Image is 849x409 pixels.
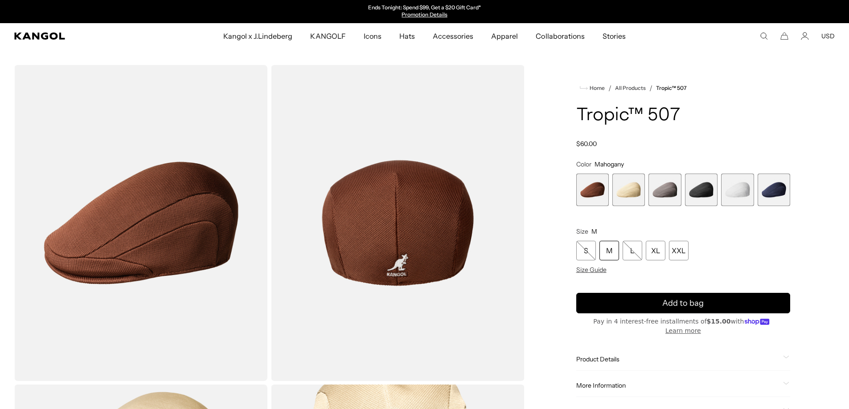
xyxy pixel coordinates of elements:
div: Announcement [333,4,517,19]
span: Stories [603,23,626,49]
div: 5 of 6 [721,174,754,206]
a: Stories [594,23,635,49]
a: Accessories [424,23,482,49]
summary: Search here [760,32,768,40]
slideshow-component: Announcement bar [333,4,517,19]
a: Kangol x J.Lindeberg [214,23,302,49]
li: / [605,83,611,93]
a: Apparel [482,23,527,49]
label: Mahogany [576,174,609,206]
span: Apparel [491,23,518,49]
div: XL [646,241,665,260]
span: Mahogany [595,160,624,168]
label: Beige [612,174,645,206]
span: Hats [399,23,415,49]
div: 6 of 6 [758,174,790,206]
label: White [721,174,754,206]
a: Tropic™ 507 [656,85,687,91]
span: M [591,227,597,235]
label: Navy [758,174,790,206]
button: Cart [780,32,788,40]
a: Kangol [14,32,148,40]
span: More Information [576,381,779,389]
span: Home [588,85,605,91]
a: Icons [355,23,390,49]
label: Charcoal [648,174,681,206]
a: Hats [390,23,424,49]
div: 2 of 6 [612,174,645,206]
span: Icons [364,23,381,49]
span: Color [576,160,591,168]
img: color-mahogany [14,65,267,381]
div: 1 of 2 [333,4,517,19]
button: Add to bag [576,293,790,313]
button: USD [821,32,835,40]
div: L [623,241,642,260]
span: Accessories [433,23,473,49]
a: Account [801,32,809,40]
span: $60.00 [576,140,597,148]
a: KANGOLF [301,23,354,49]
span: Product Details [576,355,779,363]
span: Size Guide [576,266,607,274]
span: Collaborations [536,23,584,49]
img: color-mahogany [271,65,524,381]
a: Promotion Details [402,11,447,18]
span: KANGOLF [310,23,345,49]
div: S [576,241,596,260]
a: Collaborations [527,23,593,49]
li: / [646,83,652,93]
a: All Products [615,85,646,91]
a: Home [580,84,605,92]
h1: Tropic™ 507 [576,106,790,126]
p: Ends Tonight: Spend $99, Get a $20 Gift Card* [368,4,481,12]
div: 3 of 6 [648,174,681,206]
div: 4 of 6 [685,174,718,206]
div: XXL [669,241,689,260]
div: 1 of 6 [576,174,609,206]
label: Black [685,174,718,206]
span: Kangol x J.Lindeberg [223,23,293,49]
div: M [599,241,619,260]
span: Size [576,227,588,235]
span: Add to bag [662,297,704,309]
nav: breadcrumbs [576,83,790,93]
